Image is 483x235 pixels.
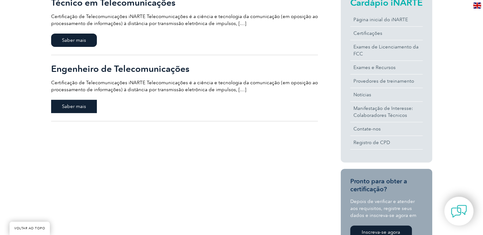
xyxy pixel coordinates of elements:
[10,222,50,235] a: VOLTAR AO TOPO
[14,226,45,230] font: VOLTAR AO TOPO
[350,27,423,40] a: Certificações
[350,122,423,136] a: Contate-nos
[51,55,318,121] a: Engenheiro de Telecomunicações Certificação de Telecomunicações iNARTE Telecomunicações é a ciênc...
[62,37,86,43] font: Saber mais
[353,92,371,98] font: Notícias
[350,136,423,149] a: Registro de CPD
[350,88,423,101] a: Notícias
[350,102,423,122] a: Manifestação de Interesse:Colaboradores Técnicos
[51,63,189,74] font: Engenheiro de Telecomunicações
[353,17,408,22] font: Página inicial do iNARTE
[350,74,423,88] a: Provedores de treinamento
[350,177,407,193] font: Pronto para obter a certificação?
[350,61,423,74] a: Exames e Recursos
[350,13,423,26] a: Página inicial do iNARTE
[353,126,381,132] font: Contate-nos
[353,30,382,36] font: Certificações
[353,65,396,70] font: Exames e Recursos
[62,104,86,109] font: Saber mais
[353,112,407,118] font: Colaboradores Técnicos
[353,44,419,57] font: Exames de Licenciamento da FCC
[353,105,413,111] font: Manifestação de Interesse:
[353,78,414,84] font: Provedores de treinamento
[473,3,481,9] img: en
[362,229,400,235] font: Inscreva-se agora
[51,80,318,92] font: Certificação de Telecomunicações iNARTE Telecomunicações é a ciência e tecnologia da comunicação ...
[353,140,390,145] font: Registro de CPD
[51,14,318,26] font: Certificação de Telecomunicações iNARTE Telecomunicações é a ciência e tecnologia da comunicação ...
[350,199,416,218] font: Depois de verificar e atender aos requisitos, registre seus dados e inscreva-se agora em
[350,40,423,60] a: Exames de Licenciamento da FCC
[451,203,467,219] img: contact-chat.png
